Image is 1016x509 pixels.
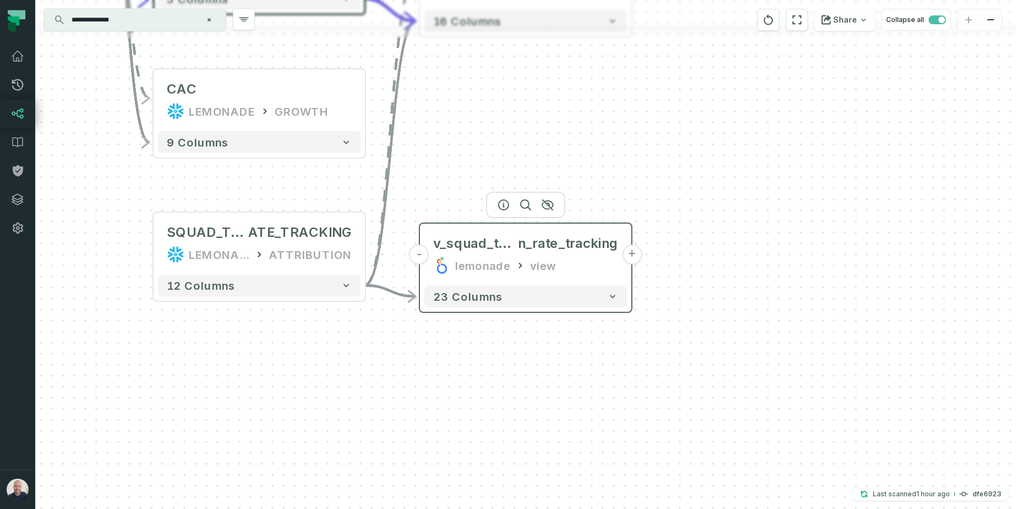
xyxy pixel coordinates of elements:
div: LEMONADE [189,102,255,120]
div: ATTRIBUTION [269,246,352,263]
span: 12 columns [167,279,235,292]
relative-time: Sep 29, 2025, 11:52 AM GMT+3 [916,490,950,498]
span: v_squad_targets_ru [433,235,518,252]
div: LEMONADE [189,246,249,263]
span: SQUAD_TARGETS_RUN_R [167,224,248,241]
button: Share [815,9,875,31]
button: Clear search query [204,14,215,25]
span: 23 columns [433,290,502,303]
g: Edge from e34b576977ac28765528142934ed7b4d to d044996c9de1f907c0f1924cb7db8734 [365,285,416,296]
button: Collapse all [881,9,951,31]
span: 9 columns [167,136,228,149]
h4: dfe6923 [973,491,1001,497]
p: Last scanned [873,489,950,500]
img: avatar of Daniel Ochoa Bimblich [7,479,29,501]
button: Last scanned[DATE] 11:52:28 AMdfe6923 [853,488,1008,501]
div: CAC [167,80,196,98]
button: zoom out [980,9,1002,31]
button: + [622,245,642,264]
span: ATE_TRACKING [248,224,352,241]
div: GROWTH [275,102,329,120]
div: lemonade [455,257,510,274]
button: - [409,245,429,264]
div: view [530,257,555,274]
div: SQUAD_TARGETS_RUN_RATE_TRACKING [167,224,352,241]
span: n_rate_tracking [518,235,618,252]
div: v_squad_targets_run_rate_tracking [433,235,618,252]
